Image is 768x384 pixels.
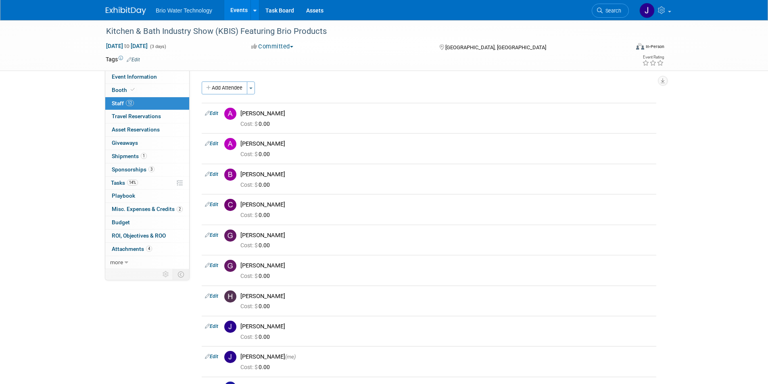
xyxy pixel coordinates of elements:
span: Cost: $ [240,273,259,279]
span: Cost: $ [240,334,259,340]
span: Cost: $ [240,121,259,127]
span: 3 [148,166,154,172]
span: 1 [141,153,147,159]
a: Edit [205,263,218,268]
span: Budget [112,219,130,225]
span: 2 [177,206,183,212]
span: Asset Reservations [112,126,160,133]
a: Tasks14% [105,177,189,190]
td: Toggle Event Tabs [173,269,190,280]
td: Tags [106,55,140,63]
span: 0.00 [240,212,273,218]
img: A.jpg [224,138,236,150]
img: B.jpg [224,169,236,181]
img: J.jpg [224,321,236,333]
span: 12 [126,100,134,106]
span: Cost: $ [240,151,259,157]
div: [PERSON_NAME] [240,110,653,117]
span: Staff [112,100,134,106]
span: Cost: $ [240,303,259,309]
a: Edit [127,57,140,63]
span: 0.00 [240,151,273,157]
span: Attachments [112,246,152,252]
div: [PERSON_NAME] [240,292,653,300]
img: H.jpg [224,290,236,303]
a: Sponsorships3 [105,163,189,176]
a: ROI, Objectives & ROO [105,230,189,242]
td: Personalize Event Tab Strip [159,269,173,280]
div: [PERSON_NAME] [240,323,653,330]
span: Search [603,8,621,14]
span: Sponsorships [112,166,154,173]
a: Budget [105,216,189,229]
span: Cost: $ [240,182,259,188]
span: 14% [127,179,138,186]
span: Cost: $ [240,212,259,218]
a: Edit [205,141,218,146]
a: Giveaways [105,137,189,150]
span: [GEOGRAPHIC_DATA], [GEOGRAPHIC_DATA] [445,44,546,50]
span: Cost: $ [240,364,259,370]
a: Edit [205,171,218,177]
span: Playbook [112,192,135,199]
img: J.jpg [224,351,236,363]
a: Edit [205,323,218,329]
div: In-Person [645,44,664,50]
span: Giveaways [112,140,138,146]
a: more [105,256,189,269]
a: Edit [205,354,218,359]
a: Shipments1 [105,150,189,163]
a: Edit [205,111,218,116]
a: Search [592,4,629,18]
span: Shipments [112,153,147,159]
span: Travel Reservations [112,113,161,119]
a: Staff12 [105,97,189,110]
div: [PERSON_NAME] [240,201,653,209]
span: 0.00 [240,182,273,188]
a: Edit [205,232,218,238]
a: Event Information [105,71,189,83]
a: Edit [205,293,218,299]
a: Edit [205,202,218,207]
a: Asset Reservations [105,123,189,136]
span: [DATE] [DATE] [106,42,148,50]
button: Add Attendee [202,81,247,94]
span: Event Information [112,73,157,80]
img: A.jpg [224,108,236,120]
a: Attachments4 [105,243,189,256]
i: Booth reservation complete [131,88,135,92]
span: more [110,259,123,265]
div: [PERSON_NAME] [240,262,653,269]
span: 0.00 [240,242,273,248]
span: 0.00 [240,364,273,370]
img: C.jpg [224,199,236,211]
span: 4 [146,246,152,252]
span: Tasks [111,179,138,186]
span: 0.00 [240,273,273,279]
button: Committed [248,42,296,51]
a: Booth [105,84,189,97]
div: Event Rating [642,55,664,59]
div: [PERSON_NAME] [240,232,653,239]
div: [PERSON_NAME] [240,140,653,148]
span: Misc. Expenses & Credits [112,206,183,212]
span: to [123,43,131,49]
span: 0.00 [240,303,273,309]
div: Kitchen & Bath Industry Show (KBIS) Featuring Brio Products [103,24,617,39]
img: ExhibitDay [106,7,146,15]
span: Cost: $ [240,242,259,248]
span: 0.00 [240,334,273,340]
span: (me) [285,354,296,360]
span: Brio Water Technology [156,7,212,14]
img: G.jpg [224,260,236,272]
div: [PERSON_NAME] [240,171,653,178]
img: G.jpg [224,230,236,242]
div: [PERSON_NAME] [240,353,653,361]
span: Booth [112,87,136,93]
div: Event Format [581,42,664,54]
img: Format-Inperson.png [636,43,644,50]
span: (3 days) [149,44,166,49]
a: Travel Reservations [105,110,189,123]
img: James Park [639,3,655,18]
span: 0.00 [240,121,273,127]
